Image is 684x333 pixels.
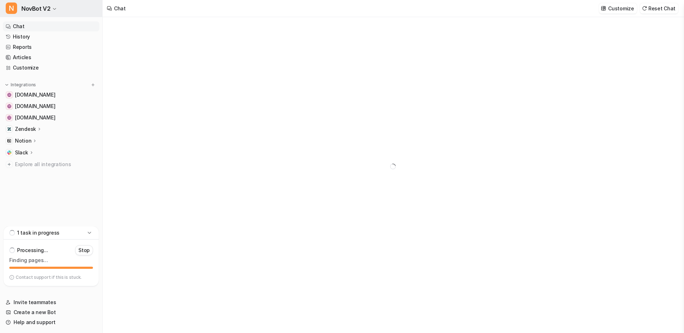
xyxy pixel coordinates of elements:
[90,82,95,87] img: menu_add.svg
[3,90,99,100] a: support.novritsch.com[DOMAIN_NAME]
[15,125,36,133] p: Zendesk
[3,63,99,73] a: Customize
[7,139,11,143] img: Notion
[75,245,93,255] button: Stop
[7,93,11,97] img: support.novritsch.com
[599,3,637,14] button: Customize
[3,113,99,123] a: us.novritsch.com[DOMAIN_NAME]
[114,5,126,12] div: Chat
[3,42,99,52] a: Reports
[3,159,99,169] a: Explore all integrations
[17,247,48,254] p: Processing...
[15,137,31,144] p: Notion
[640,3,678,14] button: Reset Chat
[6,2,17,14] span: N
[7,127,11,131] img: Zendesk
[78,247,90,254] p: Stop
[15,103,55,110] span: [DOMAIN_NAME]
[3,52,99,62] a: Articles
[3,307,99,317] a: Create a new Bot
[608,5,634,12] p: Customize
[601,6,606,11] img: customize
[15,91,55,98] span: [DOMAIN_NAME]
[642,6,647,11] img: reset
[7,104,11,108] img: eu.novritsch.com
[3,101,99,111] a: eu.novritsch.com[DOMAIN_NAME]
[7,150,11,155] img: Slack
[21,4,50,14] span: NovBot V2
[3,32,99,42] a: History
[3,317,99,327] a: Help and support
[3,297,99,307] a: Invite teammates
[15,149,28,156] p: Slack
[16,275,82,280] p: Contact support if this is stuck.
[4,82,9,87] img: expand menu
[15,114,55,121] span: [DOMAIN_NAME]
[9,257,93,264] p: Finding pages…
[17,229,59,236] p: 1 task in progress
[3,21,99,31] a: Chat
[6,161,13,168] img: explore all integrations
[15,159,97,170] span: Explore all integrations
[3,81,38,88] button: Integrations
[7,116,11,120] img: us.novritsch.com
[11,82,36,88] p: Integrations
